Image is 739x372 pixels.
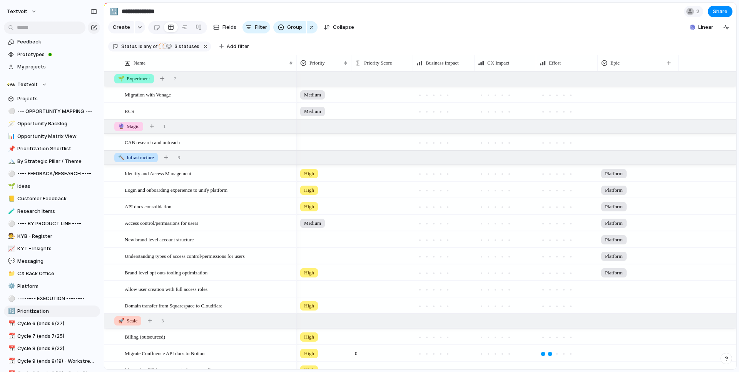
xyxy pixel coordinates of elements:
span: CAB research and outreach [125,138,180,146]
span: 3 [161,317,164,325]
span: Epic [610,59,620,67]
button: Group [273,21,306,33]
button: ⚪ [7,108,15,115]
span: Scale [118,317,137,325]
button: 🧑‍⚖️ [7,232,15,240]
div: 💬 [8,257,13,266]
button: Fields [210,21,239,33]
span: 0 [352,345,361,357]
a: My projects [4,61,100,73]
span: High [304,186,314,194]
a: 🪄Opportunity Backlog [4,118,100,130]
span: is [139,43,142,50]
div: 🌱 [8,182,13,191]
div: 📒 [8,194,13,203]
div: ⚪ [8,294,13,303]
a: 🏔️By Strategic Pillar / Theme [4,156,100,167]
span: Access control/permissions for users [125,218,198,227]
a: 🔢Prioritization [4,306,100,317]
span: High [304,302,314,310]
span: Group [287,23,302,31]
div: 🔢 [110,6,118,17]
span: CX Back Office [17,270,97,277]
span: Billing (outsourced) [125,332,165,341]
a: 🧪Research Items [4,206,100,217]
span: CX Impact [487,59,509,67]
div: ⚪ [8,169,13,178]
span: Projects [17,95,97,103]
span: textvolt [7,8,27,15]
a: ⚪--- OPPORTUNITY MAPPING --- [4,106,100,117]
span: Platform [17,282,97,290]
a: 🌱Ideas [4,181,100,192]
a: 📊Opportunity Matrix View [4,131,100,142]
a: 📌Prioritization Shortlist [4,143,100,154]
span: ---- BY PRODUCT LINE ---- [17,220,97,228]
span: By Strategic Pillar / Theme [17,158,97,165]
span: Medium [304,108,321,115]
span: Understanding types of access control/permissions for users [125,251,245,260]
span: Priority Score [364,59,392,67]
span: Effort [549,59,561,67]
span: 1 [163,123,166,130]
span: 🌱 [118,76,124,81]
span: New brand-level account structure [125,235,194,244]
a: 🧑‍⚖️KYB - Register [4,231,100,242]
div: 📌 [8,144,13,153]
div: 🪄 [8,120,13,128]
span: Medium [304,91,321,99]
button: 🧪 [7,208,15,215]
div: ⚪-------- EXECUTION -------- [4,293,100,304]
a: 📁CX Back Office [4,268,100,279]
button: Collapse [321,21,357,33]
span: Customer Feedback [17,195,97,203]
a: 📈KYT - Insights [4,243,100,254]
button: Create [108,21,134,33]
button: 🏔️ [7,158,15,165]
span: My projects [17,63,97,71]
span: Platform [605,219,623,227]
span: Login and onboarding experience to unify platform [125,185,227,194]
button: 🔢 [7,307,15,315]
span: 🔮 [118,123,124,129]
div: ⚪ [8,107,13,116]
span: 🚀 [118,318,124,324]
div: ⚪ [8,219,13,228]
span: Platform [605,252,623,260]
span: 3 [172,43,179,49]
span: API docs consolidation [125,202,171,211]
span: Migrate Confluence API docs to Notion [125,349,205,357]
button: ⚙️ [7,282,15,290]
span: Domain transfer from Squarespace to Cloudflare [125,301,222,310]
button: 📊 [7,133,15,140]
a: ⚪---- BY PRODUCT LINE ---- [4,218,100,229]
span: Linear [698,23,713,31]
div: 📈 [8,244,13,253]
button: 💬 [7,257,15,265]
span: High [304,170,314,178]
span: Magic [118,123,139,130]
span: Status [121,43,137,50]
span: Create [113,23,130,31]
button: Filter [242,21,270,33]
span: High [304,333,314,341]
div: 🧑‍⚖️ [8,232,13,241]
button: 🔢 [108,5,120,18]
span: Add filter [227,43,249,50]
span: Medium [304,219,321,227]
span: ---- FEEDBACK/RESEARCH ---- [17,170,97,178]
span: Textvolt [17,81,38,88]
span: KYB - Register [17,232,97,240]
button: Share [708,6,732,17]
div: 🧪 [8,207,13,216]
span: RCS [125,106,134,115]
span: any of [142,43,157,50]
